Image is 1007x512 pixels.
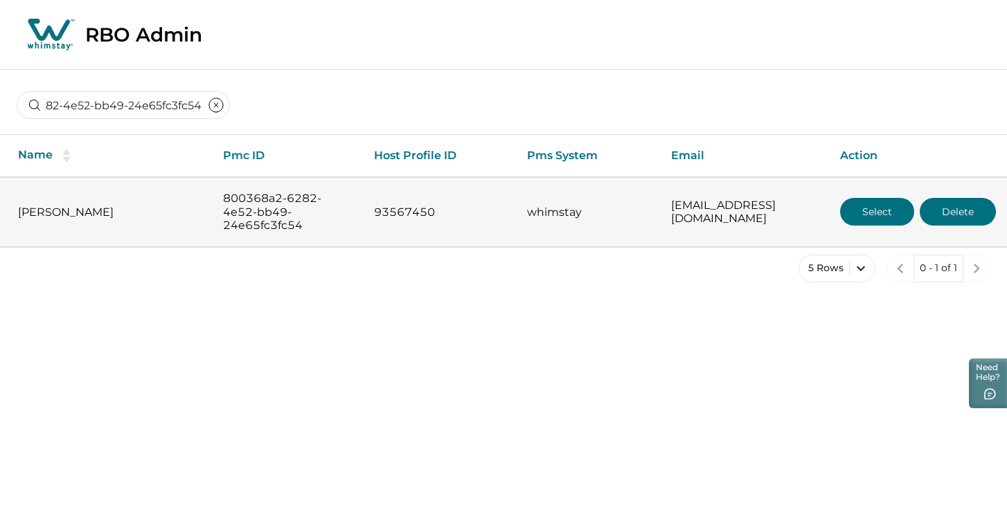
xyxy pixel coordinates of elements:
p: 0 - 1 of 1 [920,262,957,275]
button: Delete [920,198,996,226]
th: Pmc ID [212,135,363,177]
p: 93567450 [374,205,505,219]
p: 800368a2-6282-4e52-bb49-24e65fc3fc54 [223,192,352,232]
p: whimstay [527,205,649,219]
button: clear input [202,91,230,119]
p: [EMAIL_ADDRESS][DOMAIN_NAME] [671,199,818,226]
button: 5 Rows [799,255,875,282]
th: Action [829,135,1007,177]
p: [PERSON_NAME] [18,205,201,219]
button: Select [840,198,914,226]
th: Host Profile ID [363,135,516,177]
input: Search by pmc name [17,91,230,119]
button: next page [963,255,990,282]
button: previous page [886,255,914,282]
p: RBO Admin [85,23,202,46]
button: sorting [53,149,80,163]
th: Pms System [516,135,660,177]
th: Email [660,135,829,177]
button: 0 - 1 of 1 [914,255,963,282]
